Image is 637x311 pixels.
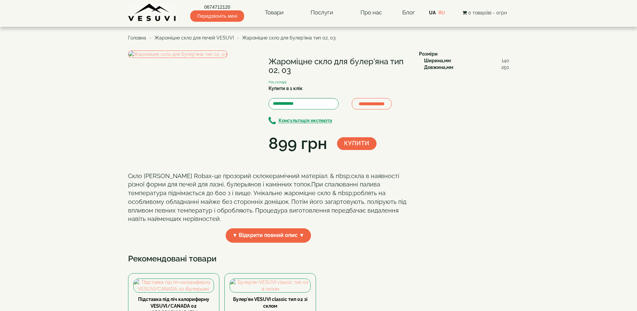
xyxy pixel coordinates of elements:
h3: Рекомендовані товари [128,254,509,263]
a: Товари [258,5,290,20]
a: Жароміцне скло для печей VESUVI [154,35,234,41]
label: Купити в 1 клік [269,85,303,92]
button: 0 товар(ів) - 0грн [460,9,509,16]
a: Головна [128,35,146,41]
span: 250 [501,64,509,71]
div: : [424,57,509,64]
small: На складі [269,80,287,84]
a: Блог [402,9,415,16]
span: Передзвоніть мені [190,10,244,22]
span: 140 [502,57,509,64]
a: RU [438,10,445,15]
span: 0 товар(ів) - 0грн [468,10,507,15]
h1: Жароміцне скло для булер'яна тип 02, 03 [269,57,409,75]
a: Про нас [354,5,389,20]
a: Послуги [304,5,340,20]
button: Купити [337,137,377,150]
a: 0674712120 [190,4,244,10]
div: Скло [PERSON_NAME] Robax-це прозорий склокерамічний матеріал. & nbsp;скла в наявності різної форм... [128,172,409,223]
a: UA [429,10,436,15]
img: Жароміцне скло для булер'яна тип 02, 03 [128,51,227,58]
img: Завод VESUVI [128,3,177,22]
b: Розміри [419,51,438,57]
b: Ширина,мм [424,58,451,63]
a: Булер'ян VESUVI classic тип 02 зі склом [233,297,308,309]
b: Консультація експерта [279,118,332,124]
span: ▼ Відкрити повний опис ▼ [226,228,311,243]
img: Булер'ян VESUVI classic тип 02 зі склом [230,279,310,292]
div: : [424,64,509,71]
b: Довжина,мм [424,65,453,70]
div: 899 грн [269,132,327,155]
span: Жароміцне скло для булер'яна тип 02, 03 [242,35,335,41]
img: Підставка під піч калориферну VESUVI/CANADA 02 (Булерьян) [134,279,214,292]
